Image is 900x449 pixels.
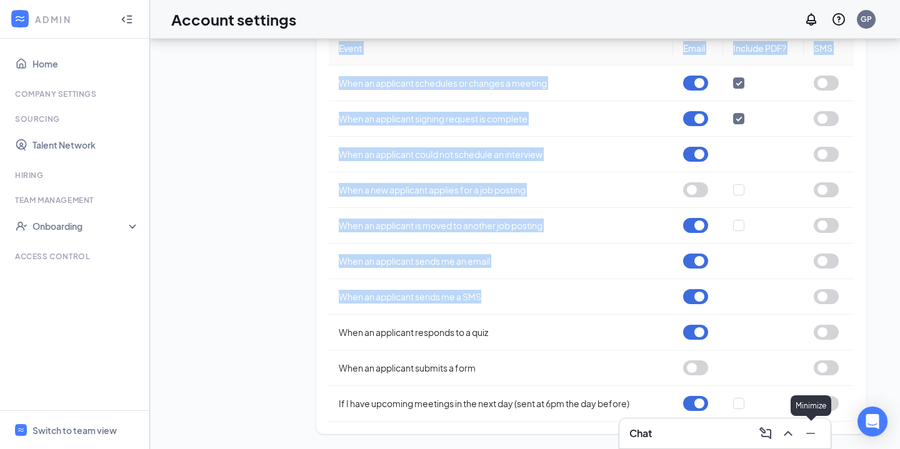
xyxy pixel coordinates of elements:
svg: ComposeMessage [758,426,773,441]
th: Email [673,31,723,66]
div: Company Settings [15,89,137,99]
svg: UserCheck [15,220,27,232]
div: Minimize [791,395,831,416]
td: When an applicant could not schedule an interview [329,137,673,172]
td: When an applicant responds to a quiz [329,315,673,350]
td: When an applicant submits a form [329,350,673,386]
td: When a new applicant applies for a job posting [329,172,673,208]
svg: WorkstreamLogo [14,12,26,25]
th: Event [329,31,673,66]
td: When an applicant is moved to another job posting [329,208,673,244]
svg: Minimize [803,426,818,441]
div: Switch to team view [32,424,117,437]
div: Access control [15,251,137,262]
td: When an applicant sends me a SMS [329,279,673,315]
div: Open Intercom Messenger [857,407,887,437]
div: Onboarding [32,220,129,232]
svg: WorkstreamLogo [17,426,25,434]
h3: Chat [629,427,652,440]
th: SMS [804,31,854,66]
td: If I have upcoming meetings in the next day (sent at 6pm the day before) [329,386,673,422]
td: When an applicant schedules or changes a meeting [329,66,673,101]
button: ChevronUp [778,423,798,443]
svg: Notifications [804,12,819,27]
button: Minimize [801,423,821,443]
div: Team Management [15,195,137,205]
td: When an applicant signing request is complete [329,101,673,137]
div: Hiring [15,170,137,180]
th: Include PDF? [723,31,804,66]
svg: ChevronUp [781,426,796,441]
button: ComposeMessage [756,423,776,443]
a: Home [32,51,139,76]
svg: QuestionInfo [831,12,846,27]
h1: Account settings [171,9,296,30]
svg: Collapse [121,13,133,26]
a: Talent Network [32,132,139,157]
div: ADMIN [35,13,109,26]
div: GP [861,14,872,24]
td: When an applicant sends me an email [329,244,673,279]
div: Sourcing [15,114,137,124]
